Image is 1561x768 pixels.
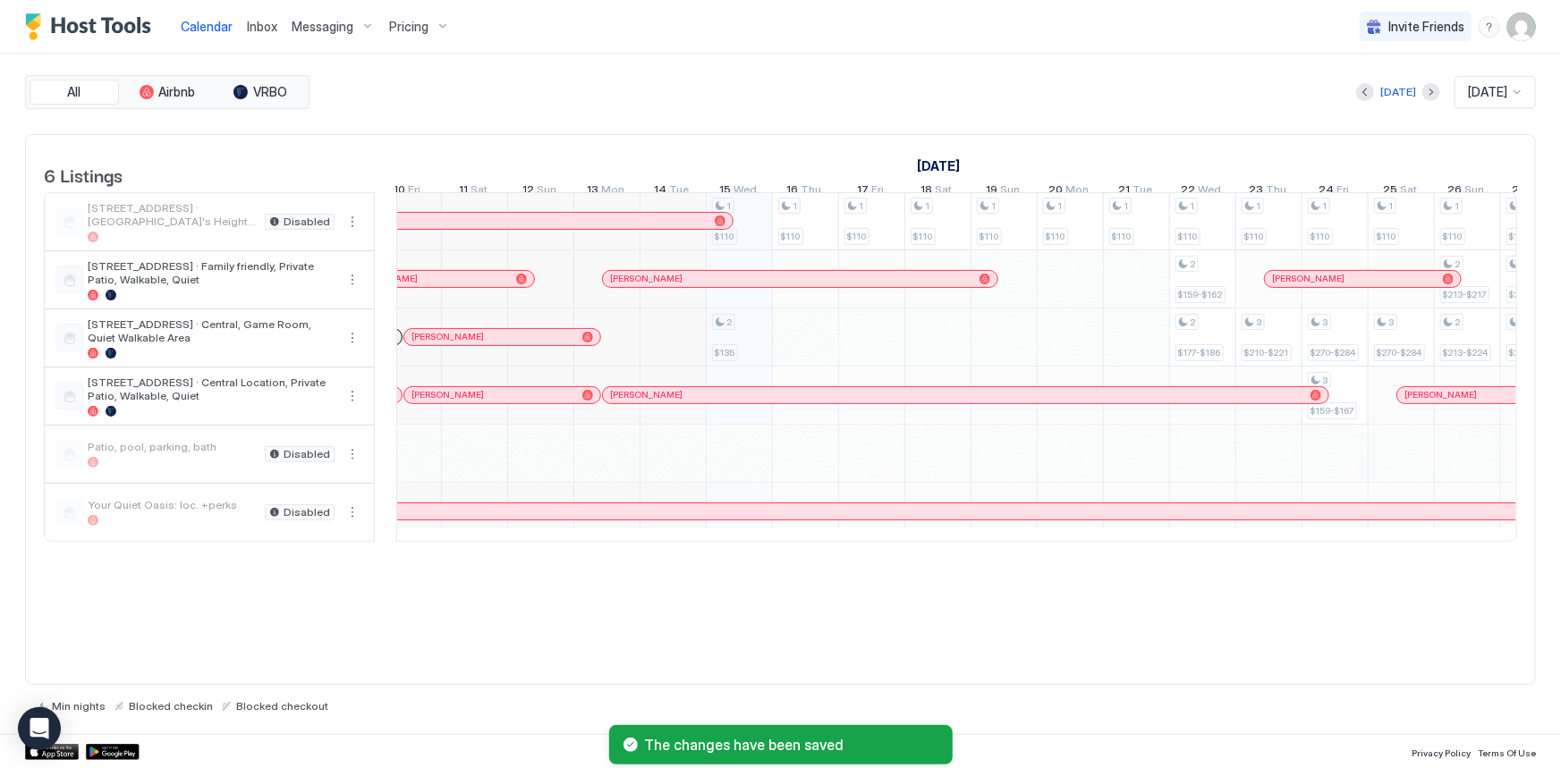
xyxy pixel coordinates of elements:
[1066,182,1090,201] span: Mon
[1383,182,1397,201] span: 25
[216,80,305,105] button: VRBO
[1045,179,1094,205] a: October 20, 2025
[181,19,233,34] span: Calendar
[912,153,964,179] a: October 1, 2025
[727,316,733,328] span: 2
[1191,316,1196,328] span: 2
[1323,375,1328,386] span: 3
[1272,273,1345,284] span: [PERSON_NAME]
[980,231,999,242] span: $110
[936,182,953,201] span: Sat
[1124,200,1129,212] span: 1
[917,179,957,205] a: October 18, 2025
[247,17,277,36] a: Inbox
[1177,179,1226,205] a: October 22, 2025
[342,385,363,407] div: menu
[459,182,468,201] span: 11
[1389,316,1395,328] span: 3
[342,327,363,349] div: menu
[25,13,159,40] a: Host Tools Logo
[1114,179,1157,205] a: October 21, 2025
[411,331,484,342] span: [PERSON_NAME]
[655,182,667,201] span: 14
[342,269,363,291] button: More options
[783,179,827,205] a: October 16, 2025
[1422,83,1440,101] button: Next month
[1319,182,1334,201] span: 24
[1509,347,1555,359] span: $202-$212
[342,211,363,232] button: More options
[44,161,123,188] span: 6 Listings
[734,182,757,201] span: Wed
[159,84,196,100] span: Airbnb
[1404,389,1477,401] span: [PERSON_NAME]
[342,211,363,232] div: menu
[601,182,624,201] span: Mon
[1249,182,1263,201] span: 23
[394,182,405,201] span: 10
[18,707,61,750] div: Open Intercom Messenger
[1444,179,1489,205] a: October 26, 2025
[1323,316,1328,328] span: 3
[986,182,997,201] span: 19
[781,231,801,242] span: $110
[1311,347,1356,359] span: $270-$284
[129,699,213,713] span: Blocked checkin
[342,385,363,407] button: More options
[860,200,864,212] span: 1
[1356,83,1374,101] button: Previous month
[1191,258,1196,270] span: 2
[1266,182,1286,201] span: Thu
[454,179,492,205] a: October 11, 2025
[342,327,363,349] button: More options
[1199,182,1222,201] span: Wed
[1178,347,1221,359] span: $177-$186
[802,182,822,201] span: Thu
[853,179,888,205] a: October 17, 2025
[847,231,867,242] span: $110
[342,443,363,465] button: More options
[1244,347,1289,359] span: $210-$221
[88,498,258,511] span: Your Quiet Oasis: loc. +perks
[582,179,629,205] a: October 13, 2025
[1377,347,1422,359] span: $270-$284
[1455,200,1460,212] span: 1
[715,231,734,242] span: $110
[1133,182,1152,201] span: Tue
[1513,182,1527,201] span: 27
[715,179,761,205] a: October 15, 2025
[793,200,798,212] span: 1
[1378,81,1419,103] button: [DATE]
[1468,84,1507,100] span: [DATE]
[1336,182,1349,201] span: Fri
[1479,16,1500,38] div: menu
[587,182,598,201] span: 13
[727,200,732,212] span: 1
[1178,231,1198,242] span: $110
[342,502,363,523] button: More options
[1448,182,1463,201] span: 26
[871,182,884,201] span: Fri
[926,200,930,212] span: 1
[921,182,933,201] span: 18
[1455,258,1461,270] span: 2
[88,201,258,228] span: [STREET_ADDRESS] · [GEOGRAPHIC_DATA]'s Heights retreat
[342,269,363,291] div: menu
[1178,289,1223,300] span: $159-$162
[88,259,335,286] span: [STREET_ADDRESS] · Family friendly, Private Patio, Walkable, Quiet
[1311,231,1330,242] span: $110
[1191,200,1195,212] span: 1
[1380,84,1416,100] div: [DATE]
[787,182,799,201] span: 16
[1112,231,1132,242] span: $110
[857,182,869,201] span: 17
[913,231,933,242] span: $110
[181,17,233,36] a: Calendar
[88,376,335,402] span: [STREET_ADDRESS] · Central Location, Private Patio, Walkable, Quiet
[715,347,735,359] span: $135
[1323,200,1328,212] span: 1
[411,389,484,401] span: [PERSON_NAME]
[1389,200,1394,212] span: 1
[253,84,287,100] span: VRBO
